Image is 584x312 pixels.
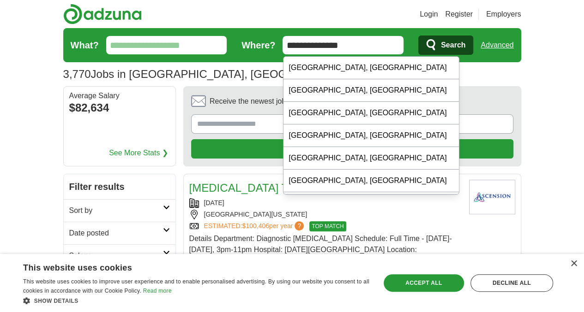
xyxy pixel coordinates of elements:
h2: Sort by [69,205,163,216]
div: [GEOGRAPHIC_DATA], [GEOGRAPHIC_DATA] [283,170,459,192]
img: Adzuna logo [63,4,142,24]
span: TOP MATCH [309,221,346,231]
div: $82,634 [69,100,170,116]
span: Show details [34,298,78,304]
div: [GEOGRAPHIC_DATA], [GEOGRAPHIC_DATA] [283,57,459,79]
h2: Date posted [69,228,163,239]
a: [DATE] [204,199,224,206]
img: Ascension logo [469,180,515,214]
div: Close [570,260,577,267]
span: This website uses cookies to improve user experience and to enable personalised advertising. By u... [23,278,369,294]
label: What? [71,38,99,52]
div: [GEOGRAPHIC_DATA][US_STATE] [189,210,462,219]
div: Show details [23,296,370,305]
span: Details Department: Diagnostic [MEDICAL_DATA] Schedule: Full Time - [DATE]-[DATE], 3pm-11pm Hospi... [189,235,454,276]
a: Register [445,9,473,20]
a: See More Stats ❯ [109,147,168,159]
label: Where? [241,38,275,52]
a: Date posted [64,222,175,244]
div: [GEOGRAPHIC_DATA], [GEOGRAPHIC_DATA] [283,102,459,124]
button: Create alert [191,139,513,159]
span: 3,770 [63,66,91,82]
div: Decline all [470,274,553,292]
a: [MEDICAL_DATA] Technologist [189,182,343,194]
div: [GEOGRAPHIC_DATA], [GEOGRAPHIC_DATA] [283,79,459,102]
span: Receive the newest jobs for this search : [210,96,367,107]
div: [GEOGRAPHIC_DATA], [GEOGRAPHIC_DATA] [283,192,459,215]
div: Accept all [384,274,464,292]
a: ESTIMATED:$100,406per year? [204,221,306,231]
div: [GEOGRAPHIC_DATA], [GEOGRAPHIC_DATA] [283,124,459,147]
h2: Filter results [64,174,175,199]
span: $100,406 [242,222,269,230]
span: Search [441,36,465,54]
div: This website uses cookies [23,259,347,273]
a: Advanced [481,36,513,54]
span: ? [295,221,304,230]
a: Sort by [64,199,175,222]
a: Employers [486,9,521,20]
a: Login [420,9,438,20]
button: Search [418,35,473,55]
a: Salary [64,244,175,267]
div: Average Salary [69,92,170,100]
div: [GEOGRAPHIC_DATA], [GEOGRAPHIC_DATA] [283,147,459,170]
h1: Jobs in [GEOGRAPHIC_DATA], [GEOGRAPHIC_DATA] [63,68,366,80]
a: Read more, opens a new window [143,288,172,294]
h2: Salary [69,250,163,261]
